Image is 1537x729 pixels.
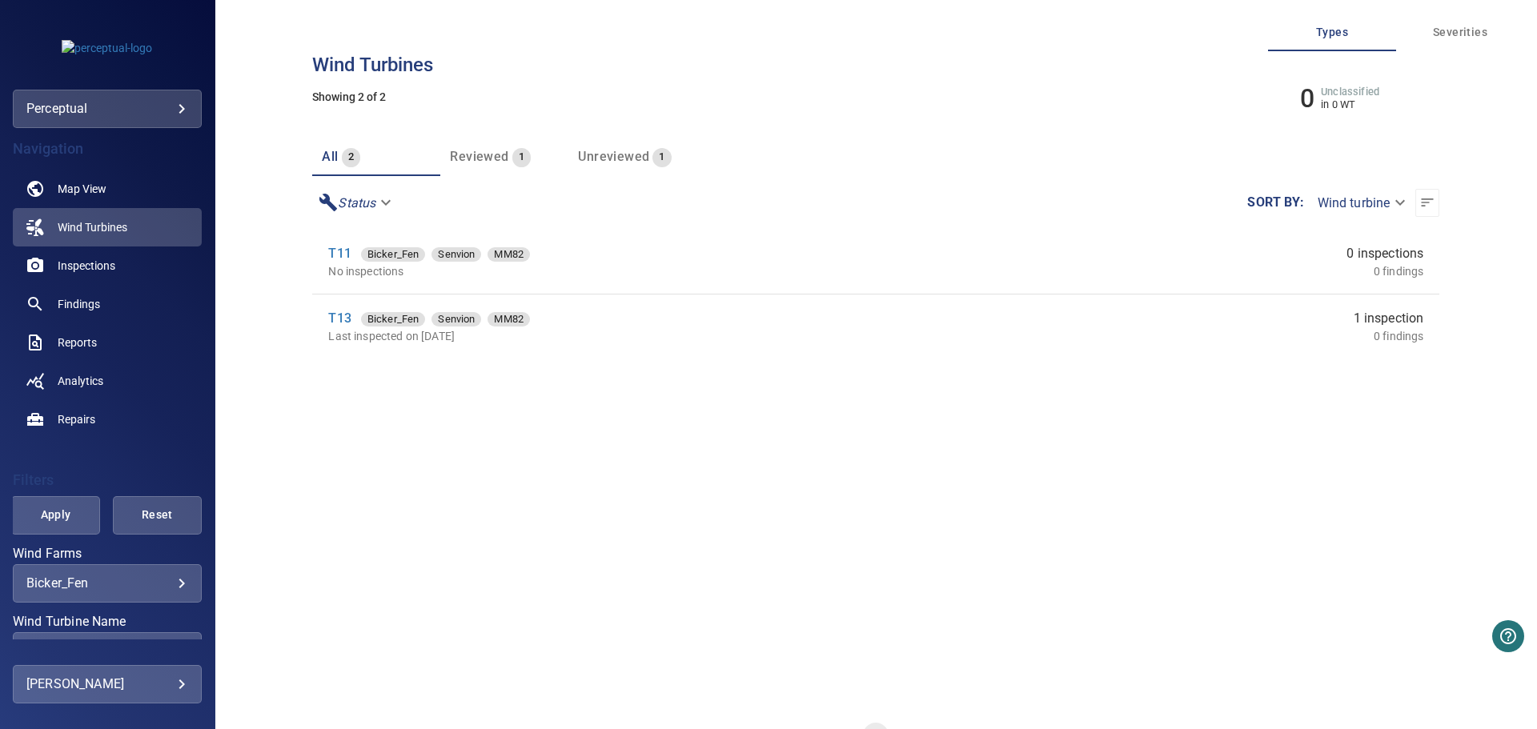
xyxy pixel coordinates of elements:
div: Wind turbine [1305,189,1416,217]
a: findings noActive [13,285,202,323]
span: Findings [58,296,100,312]
span: Reset [133,505,182,525]
span: Bicker_Fen [361,246,426,262]
div: Status [312,189,401,217]
span: Severities [1406,22,1515,42]
em: Status [338,195,375,210]
img: perceptual-logo [62,40,152,56]
h5: Showing 2 of 2 [312,91,1439,103]
p: 0 findings [1374,263,1424,279]
div: Bicker_Fen [26,575,188,591]
div: [PERSON_NAME] [26,671,188,697]
span: 1 [652,148,671,166]
h6: 0 [1300,83,1314,114]
p: 0 findings [1374,328,1424,344]
div: Bicker_Fen [361,312,426,326]
span: Apply [31,505,80,525]
div: Wind Turbine Name [13,632,202,671]
button: Apply [11,496,100,535]
a: analytics noActive [13,362,202,400]
h6: Unclassified [1321,86,1379,98]
span: all [322,149,338,164]
span: Unreviewed [578,149,649,164]
label: Wind Turbine Name [13,615,202,628]
h4: Navigation [13,141,202,157]
span: 1 [512,148,531,166]
div: perceptual [26,96,188,122]
span: Analytics [58,373,103,389]
div: Bicker_Fen [361,247,426,262]
div: perceptual [13,90,202,128]
a: T13 [328,310,351,326]
h3: Wind turbines [312,54,1439,75]
a: reports noActive [13,323,202,362]
span: MM82 [488,311,530,327]
span: Bicker_Fen [361,311,426,327]
label: Sort by : [1247,196,1304,209]
p: in 0 WT [1321,98,1379,110]
span: Senvion [431,311,481,327]
span: Reviewed [450,149,508,164]
h4: Filters [13,472,202,488]
li: Unclassified [1300,83,1379,114]
span: Senvion [431,246,481,262]
a: inspections noActive [13,246,202,285]
div: Senvion [431,247,481,262]
span: Reports [58,334,97,350]
span: Inspections [58,258,115,274]
a: T11 [328,246,351,261]
p: No inspections [328,263,940,279]
p: Last inspected on [DATE] [328,328,943,344]
span: Map View [58,181,106,197]
div: Senvion [431,312,481,326]
div: MM82 [488,247,530,262]
div: Wind Farms [13,564,202,603]
a: repairs noActive [13,400,202,439]
span: 2 [342,148,360,166]
span: 0 inspections [1346,244,1423,263]
span: MM82 [488,246,530,262]
div: MM82 [488,312,530,326]
button: Sort list from newest to oldest [1415,189,1439,217]
span: Types [1278,22,1387,42]
a: windturbines active [13,208,202,246]
span: Repairs [58,411,95,427]
span: Wind Turbines [58,219,127,235]
span: 1 inspection [1354,309,1424,328]
button: Reset [113,496,202,535]
a: map noActive [13,170,202,208]
label: Wind Farms [13,547,202,560]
